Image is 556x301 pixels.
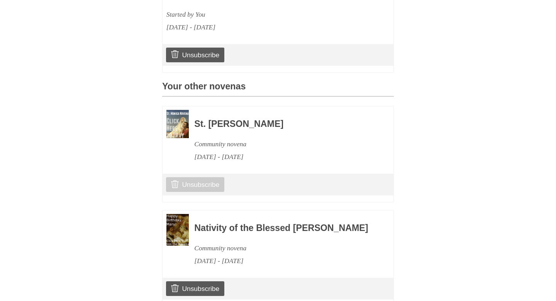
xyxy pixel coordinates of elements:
[194,150,373,163] div: [DATE] - [DATE]
[166,48,224,62] a: Unsubscribe
[194,119,373,129] h3: St. [PERSON_NAME]
[194,223,373,233] h3: Nativity of the Blessed [PERSON_NAME]
[166,177,224,192] a: Unsubscribe
[194,242,373,255] div: Community novena
[166,110,189,138] img: Novena image
[166,214,189,246] img: Novena image
[166,8,345,21] div: Started by You
[194,138,373,150] div: Community novena
[194,255,373,267] div: [DATE] - [DATE]
[166,281,224,296] a: Unsubscribe
[166,21,345,34] div: [DATE] - [DATE]
[162,82,394,97] h3: Your other novenas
